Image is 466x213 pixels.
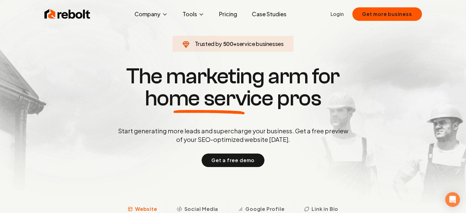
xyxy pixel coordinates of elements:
a: Case Studies [247,8,291,20]
p: Start generating more leads and supercharge your business. Get a free preview of your SEO-optimiz... [117,127,350,144]
div: Open Intercom Messenger [445,192,460,207]
span: Social Media [184,205,218,213]
button: Get more business [352,7,422,21]
h1: The marketing arm for pros [86,65,380,109]
a: Pricing [214,8,242,20]
span: home service [145,87,273,109]
span: Trusted by [195,40,222,47]
span: Google Profile [245,205,284,213]
button: Tools [178,8,209,20]
span: Link in Bio [312,205,338,213]
button: Company [130,8,173,20]
span: 500 [223,40,233,48]
a: Login [331,10,344,18]
button: Get a free demo [202,154,264,167]
img: Rebolt Logo [44,8,90,20]
span: Website [135,205,157,213]
span: service businesses [237,40,284,47]
span: + [233,40,237,47]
